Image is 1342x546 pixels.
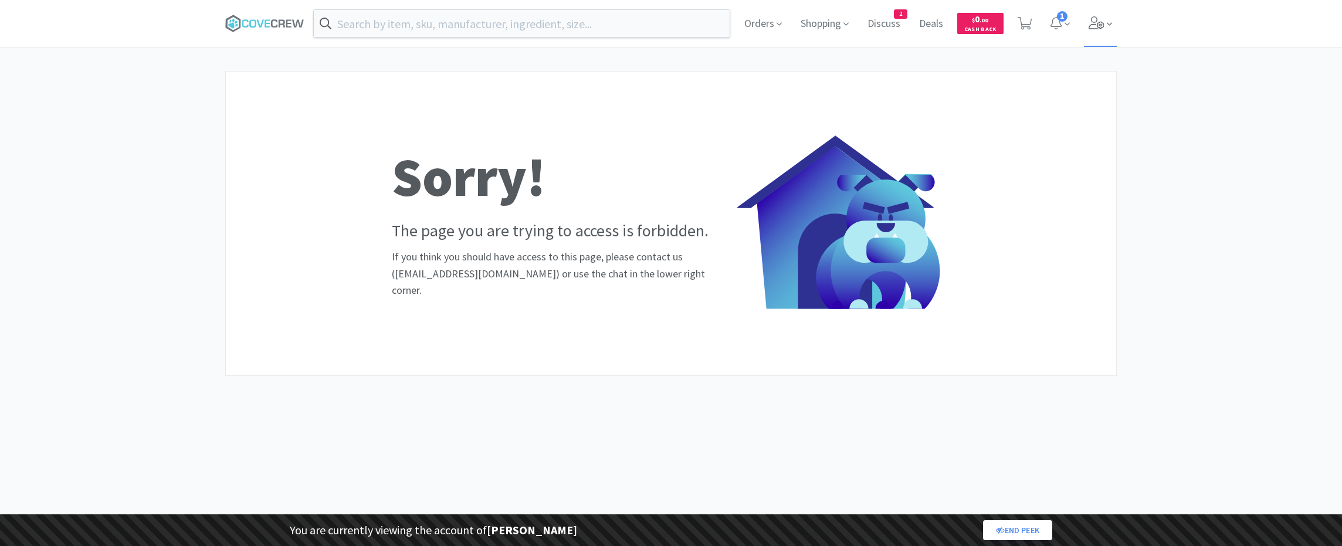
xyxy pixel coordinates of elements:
[894,10,907,18] span: 2
[314,10,730,37] input: Search by item, sku, manufacturer, ingredient, size...
[290,521,577,540] p: You are currently viewing the account of
[972,16,975,24] span: $
[392,220,711,241] h2: The page you are trying to access is forbidden.
[487,523,577,537] strong: [PERSON_NAME]
[1057,11,1067,22] span: 1
[863,19,905,29] a: Discuss2
[392,249,711,299] h3: If you think you should have access to this page, please contact us ([EMAIL_ADDRESS][DOMAIN_NAME]...
[392,134,711,220] h1: Sorry!
[716,104,950,339] img: bulldog.svg
[972,13,988,25] span: 0
[964,26,997,34] span: Cash Back
[983,520,1052,540] a: End Peek
[980,16,988,24] span: . 00
[914,19,948,29] a: Deals
[957,8,1004,39] a: $0.00Cash Back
